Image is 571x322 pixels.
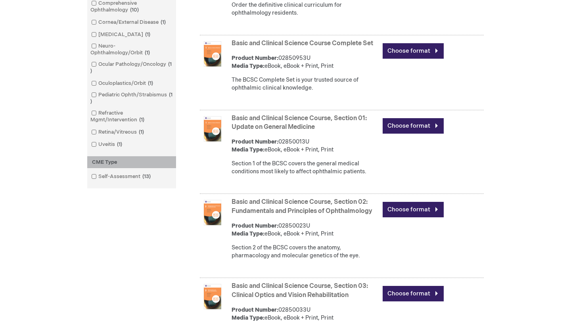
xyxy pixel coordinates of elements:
[89,173,154,180] a: Self-Assessment13
[143,31,152,38] span: 1
[232,307,278,313] strong: Product Number:
[89,109,174,124] a: Refractive Mgmt/Intervention1
[146,80,155,86] span: 1
[383,118,444,134] a: Choose format
[143,50,152,56] span: 1
[89,19,169,26] a: Cornea/External Disease1
[232,222,379,238] div: 02850023U eBook, eBook + Print, Print
[128,7,141,13] span: 10
[232,230,264,237] strong: Media Type:
[232,115,367,131] a: Basic and Clinical Science Course, Section 01: Update on General Medicine
[89,80,156,87] a: Oculoplastics/Orbit1
[90,92,172,105] span: 1
[232,314,264,321] strong: Media Type:
[89,141,125,148] a: Uveitis1
[232,146,264,153] strong: Media Type:
[200,200,225,225] img: Basic and Clinical Science Course, Section 02: Fundamentals and Principles of Ophthalmology
[232,138,379,154] div: 02850013U eBook, eBook + Print, Print
[89,31,153,38] a: [MEDICAL_DATA]1
[232,222,278,229] strong: Product Number:
[89,42,174,57] a: Neuro-Ophthalmology/Orbit1
[383,43,444,59] a: Choose format
[89,128,147,136] a: Retina/Vitreous1
[87,156,176,169] div: CME Type
[137,129,146,135] span: 1
[115,141,124,148] span: 1
[200,284,225,309] img: Basic and Clinical Science Course, Section 03: Clinical Optics and Vision Rehabilitation
[159,19,168,25] span: 1
[137,117,146,123] span: 1
[90,61,172,74] span: 1
[232,160,379,176] div: Section 1 of the BCSC covers the general medical conditions most likely to affect ophthalmic pati...
[200,41,225,67] img: Basic and Clinical Science Course Complete Set
[232,138,278,145] strong: Product Number:
[383,202,444,217] a: Choose format
[232,76,379,92] div: The BCSC Complete Set is your trusted source of ophthalmic clinical knowledge.
[232,54,379,70] div: 02850953U eBook, eBook + Print, Print
[232,63,264,69] strong: Media Type:
[232,1,379,17] div: Order the definitive clinical curriculum for ophthalmology residents.
[89,61,174,75] a: Ocular Pathology/Oncology1
[232,40,373,47] a: Basic and Clinical Science Course Complete Set
[200,116,225,142] img: Basic and Clinical Science Course, Section 01: Update on General Medicine
[140,173,153,180] span: 13
[383,286,444,301] a: Choose format
[232,55,278,61] strong: Product Number:
[232,282,368,299] a: Basic and Clinical Science Course, Section 03: Clinical Optics and Vision Rehabilitation
[232,306,379,322] div: 02850033U eBook, eBook + Print, Print
[232,244,379,260] div: Section 2 of the BCSC covers the anatomy, pharmacology and molecular genetics of the eye.
[89,91,174,105] a: Pediatric Ophth/Strabismus1
[232,198,372,215] a: Basic and Clinical Science Course, Section 02: Fundamentals and Principles of Ophthalmology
